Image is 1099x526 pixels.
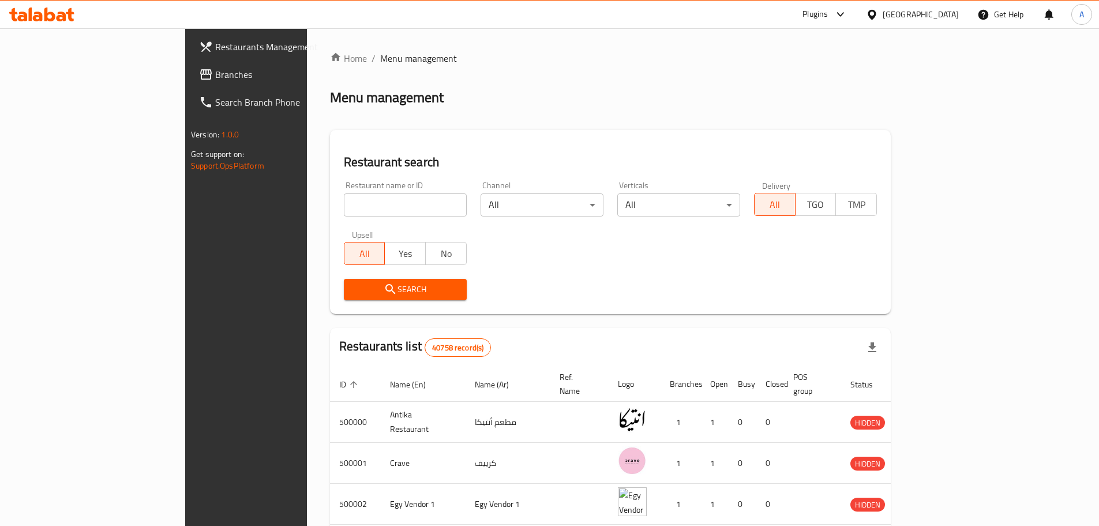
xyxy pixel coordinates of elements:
span: HIDDEN [850,498,885,512]
span: Search Branch Phone [215,95,359,109]
td: 1 [661,443,701,484]
span: Yes [389,245,421,262]
div: All [617,193,740,217]
th: Busy [729,367,756,402]
td: 0 [756,484,784,525]
button: Yes [384,242,426,265]
span: Search [353,282,457,297]
td: Antika Restaurant [381,402,466,443]
span: A [1079,8,1084,21]
div: All [481,193,603,217]
span: HIDDEN [850,416,885,430]
td: كرييف [466,443,550,484]
span: Name (En) [390,378,441,391]
span: TGO [800,196,832,213]
button: Search [344,279,467,300]
td: 0 [729,443,756,484]
h2: Restaurant search [344,154,877,171]
a: Restaurants Management [190,33,369,61]
td: Egy Vendor 1 [466,484,550,525]
td: 0 [729,484,756,525]
img: Antika Restaurant [618,405,647,434]
nav: breadcrumb [330,51,891,65]
span: All [759,196,791,213]
span: Status [850,378,888,391]
h2: Restaurants list [339,338,492,357]
span: 1.0.0 [221,127,239,142]
td: Crave [381,443,466,484]
h2: Menu management [330,88,444,107]
td: Egy Vendor 1 [381,484,466,525]
span: No [430,245,462,262]
span: Get support on: [191,147,244,162]
span: Menu management [380,51,457,65]
button: All [754,193,796,216]
td: 1 [701,484,729,525]
div: Total records count [425,338,491,357]
label: Upsell [352,230,373,238]
a: Branches [190,61,369,88]
span: TMP [841,196,872,213]
td: 0 [729,402,756,443]
td: 1 [661,484,701,525]
td: 1 [661,402,701,443]
span: ID [339,378,361,391]
span: Branches [215,68,359,81]
div: [GEOGRAPHIC_DATA] [883,8,959,21]
td: 1 [701,443,729,484]
td: 0 [756,443,784,484]
a: Support.OpsPlatform [191,158,264,173]
input: Search for restaurant name or ID.. [344,193,467,217]
td: 0 [756,402,784,443]
th: Logo [609,367,661,402]
th: Open [701,367,729,402]
img: Crave [618,446,647,475]
span: All [349,245,381,262]
div: Export file [858,334,886,361]
span: Name (Ar) [475,378,524,391]
span: POS group [793,370,827,398]
button: No [425,242,467,265]
a: Search Branch Phone [190,88,369,116]
th: Closed [756,367,784,402]
li: / [372,51,376,65]
span: Ref. Name [560,370,595,398]
td: 1 [701,402,729,443]
div: Plugins [802,8,828,21]
span: 40758 record(s) [425,342,490,353]
span: HIDDEN [850,457,885,471]
span: Restaurants Management [215,40,359,54]
button: TMP [835,193,877,216]
label: Delivery [762,181,791,189]
button: All [344,242,385,265]
img: Egy Vendor 1 [618,487,647,516]
span: Version: [191,127,219,142]
button: TGO [795,193,837,216]
td: مطعم أنتيكا [466,402,550,443]
th: Branches [661,367,701,402]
